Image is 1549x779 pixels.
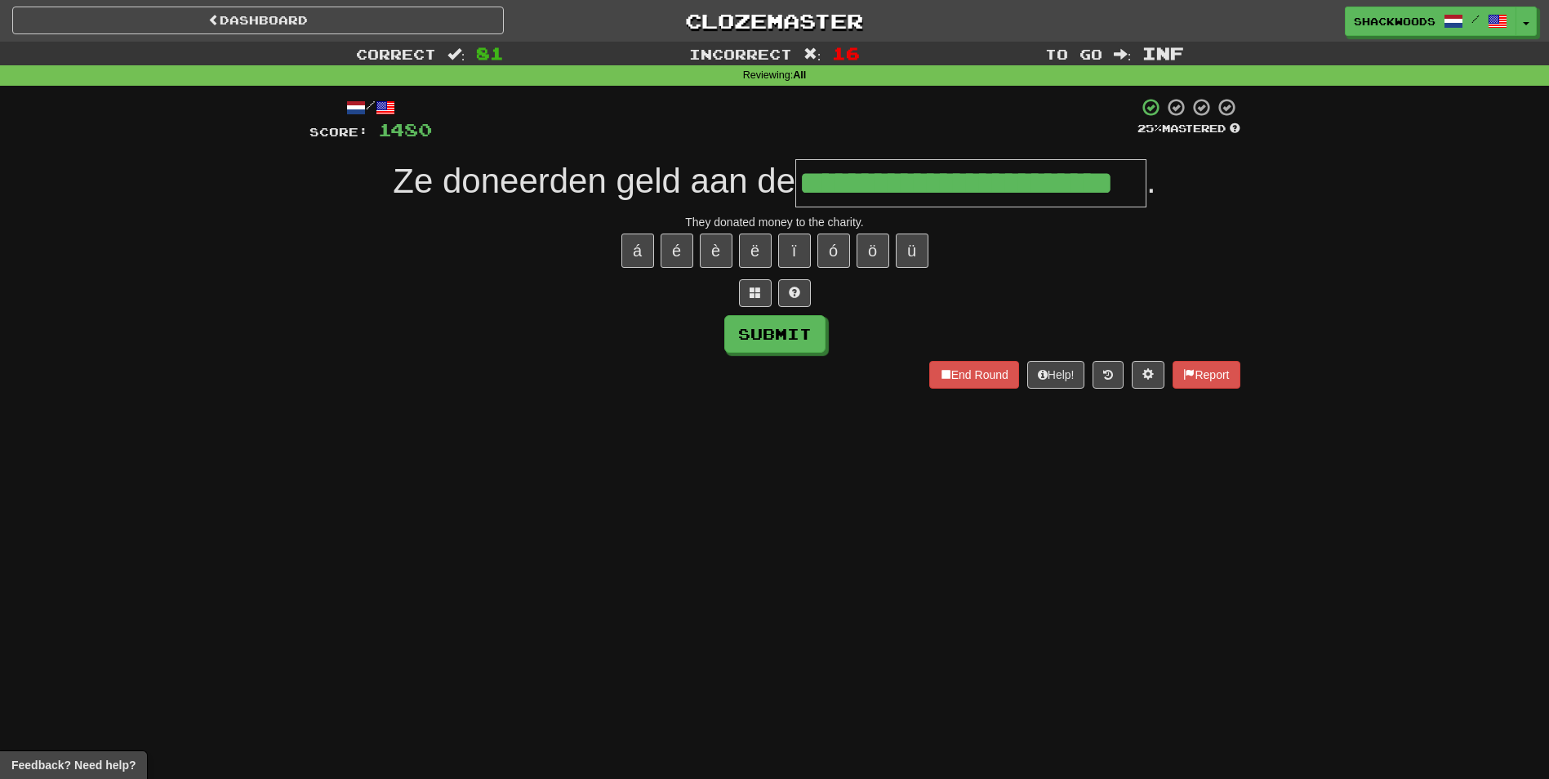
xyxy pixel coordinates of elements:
[1173,361,1240,389] button: Report
[929,361,1019,389] button: End Round
[817,234,850,268] button: ó
[1027,361,1085,389] button: Help!
[739,279,772,307] button: Switch sentence to multiple choice alt+p
[739,234,772,268] button: ë
[528,7,1020,35] a: Clozemaster
[1114,47,1132,61] span: :
[393,162,795,200] span: Ze doneerden geld aan de
[309,214,1240,230] div: They donated money to the charity.
[309,125,368,139] span: Score:
[12,7,504,34] a: Dashboard
[1142,43,1184,63] span: Inf
[1137,122,1240,136] div: Mastered
[447,47,465,61] span: :
[476,43,504,63] span: 81
[803,47,821,61] span: :
[356,46,436,62] span: Correct
[724,315,826,353] button: Submit
[309,97,432,118] div: /
[11,757,136,773] span: Open feedback widget
[378,119,432,140] span: 1480
[1354,14,1435,29] span: ShackWoods
[857,234,889,268] button: ö
[1137,122,1162,135] span: 25 %
[661,234,693,268] button: é
[1146,162,1156,200] span: .
[1093,361,1124,389] button: Round history (alt+y)
[793,69,806,81] strong: All
[621,234,654,268] button: á
[1345,7,1516,36] a: ShackWoods /
[778,279,811,307] button: Single letter hint - you only get 1 per sentence and score half the points! alt+h
[700,234,732,268] button: è
[896,234,928,268] button: ü
[1045,46,1102,62] span: To go
[1471,13,1480,24] span: /
[778,234,811,268] button: ï
[832,43,860,63] span: 16
[689,46,792,62] span: Incorrect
